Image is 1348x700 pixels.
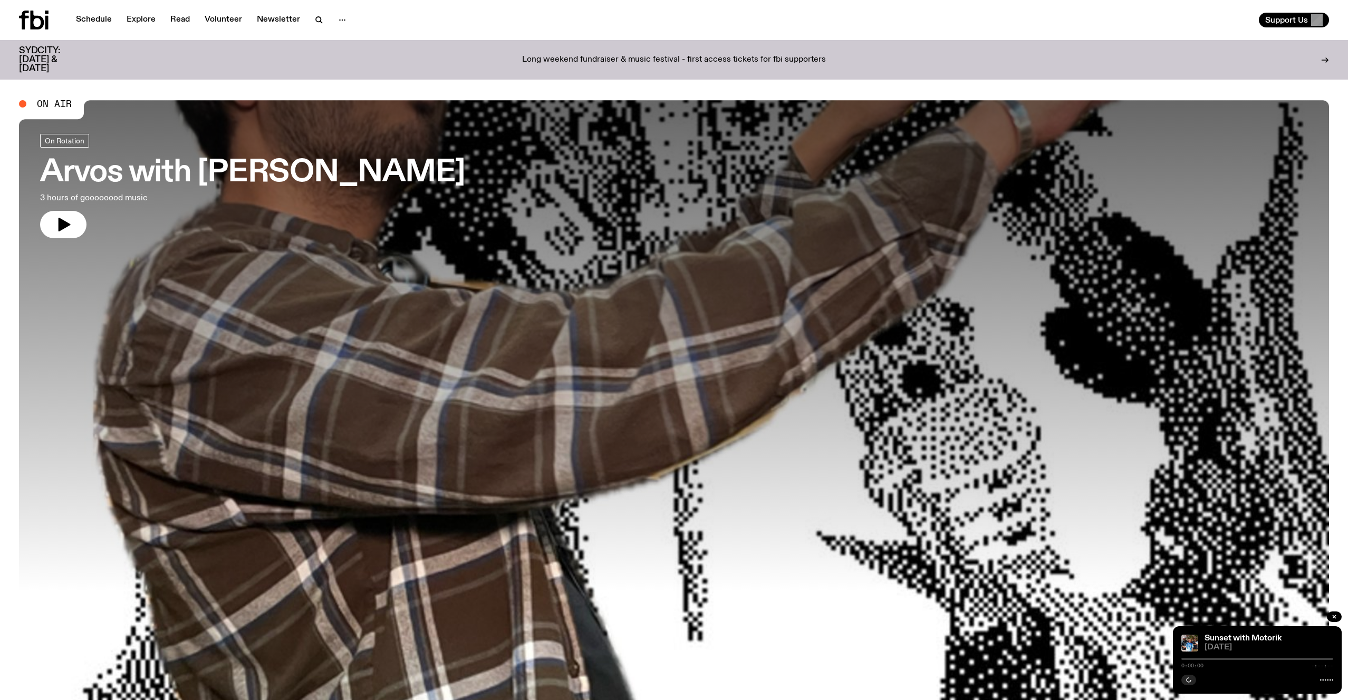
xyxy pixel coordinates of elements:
button: Support Us [1259,13,1329,27]
h3: Arvos with [PERSON_NAME] [40,158,465,188]
span: [DATE] [1205,644,1333,652]
a: Volunteer [198,13,248,27]
a: Schedule [70,13,118,27]
a: On Rotation [40,134,89,148]
a: Arvos with [PERSON_NAME]3 hours of goooooood music [40,134,465,238]
a: Read [164,13,196,27]
p: 3 hours of goooooood music [40,192,310,205]
p: Long weekend fundraiser & music festival - first access tickets for fbi supporters [522,55,826,65]
a: Newsletter [251,13,306,27]
img: Andrew, Reenie, and Pat stand in a row, smiling at the camera, in dappled light with a vine leafe... [1181,635,1198,652]
span: Support Us [1265,15,1308,25]
a: Sunset with Motorik [1205,634,1282,643]
a: Explore [120,13,162,27]
span: On Rotation [45,137,84,144]
span: -:--:-- [1311,663,1333,668]
h3: SYDCITY: [DATE] & [DATE] [19,46,86,73]
span: 0:00:00 [1181,663,1203,668]
span: On Air [37,99,72,109]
